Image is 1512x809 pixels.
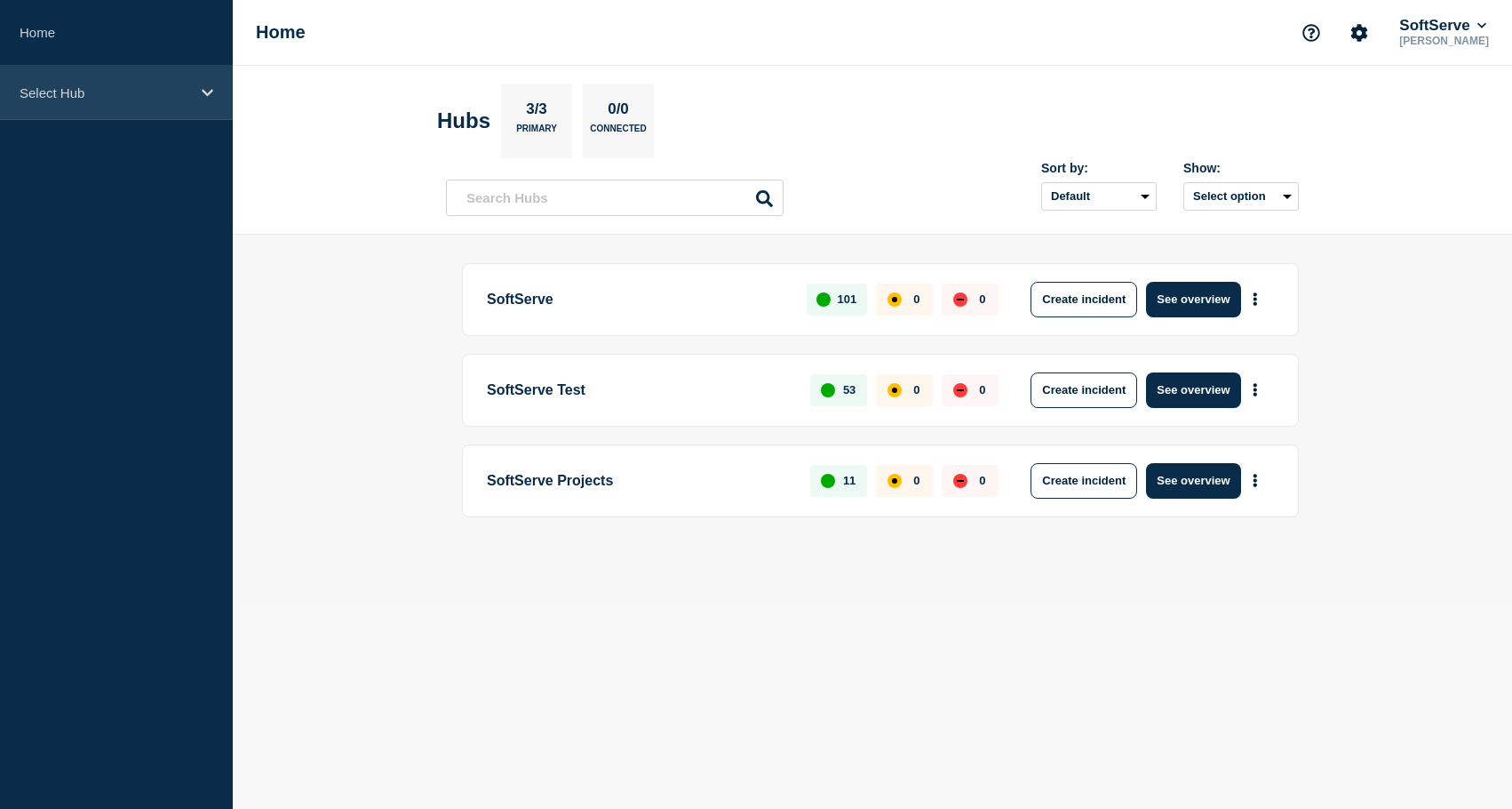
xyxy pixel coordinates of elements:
p: 53 [843,383,855,396]
div: affected [887,383,902,397]
div: Show: [1183,161,1299,175]
button: Account settings [1341,14,1378,52]
p: 0 [979,474,985,487]
div: up [821,474,835,488]
button: SoftServe [1396,17,1490,35]
p: 0 [913,474,919,487]
p: 0 [913,383,919,396]
div: affected [887,474,902,488]
button: Support [1293,14,1330,52]
button: More actions [1244,464,1267,497]
button: See overview [1146,282,1240,317]
p: 11 [843,474,855,487]
button: More actions [1244,373,1267,406]
input: Search Hubs [446,180,784,216]
p: 101 [838,292,857,306]
div: up [816,292,831,307]
h1: Home [256,22,306,43]
button: More actions [1244,283,1267,316]
div: down [953,474,967,488]
select: Sort by [1041,182,1157,211]
p: 0 [913,292,919,306]
div: Sort by: [1041,161,1157,175]
div: down [953,292,967,307]
div: down [953,383,967,397]
button: See overview [1146,463,1240,499]
p: [PERSON_NAME] [1396,35,1492,47]
div: up [821,383,835,397]
button: Create incident [1031,282,1137,317]
p: Primary [516,124,557,142]
button: Select option [1183,182,1299,211]
h2: Hubs [437,108,490,133]
p: Select Hub [20,85,190,100]
p: 0 [979,383,985,396]
p: 0/0 [601,100,636,124]
button: See overview [1146,372,1240,408]
p: SoftServe Projects [487,463,790,499]
p: Connected [590,124,646,142]
button: Create incident [1031,372,1137,408]
p: SoftServe [487,282,786,317]
button: Create incident [1031,463,1137,499]
p: 3/3 [520,100,554,124]
div: affected [887,292,902,307]
p: 0 [979,292,985,306]
p: SoftServe Test [487,372,790,408]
